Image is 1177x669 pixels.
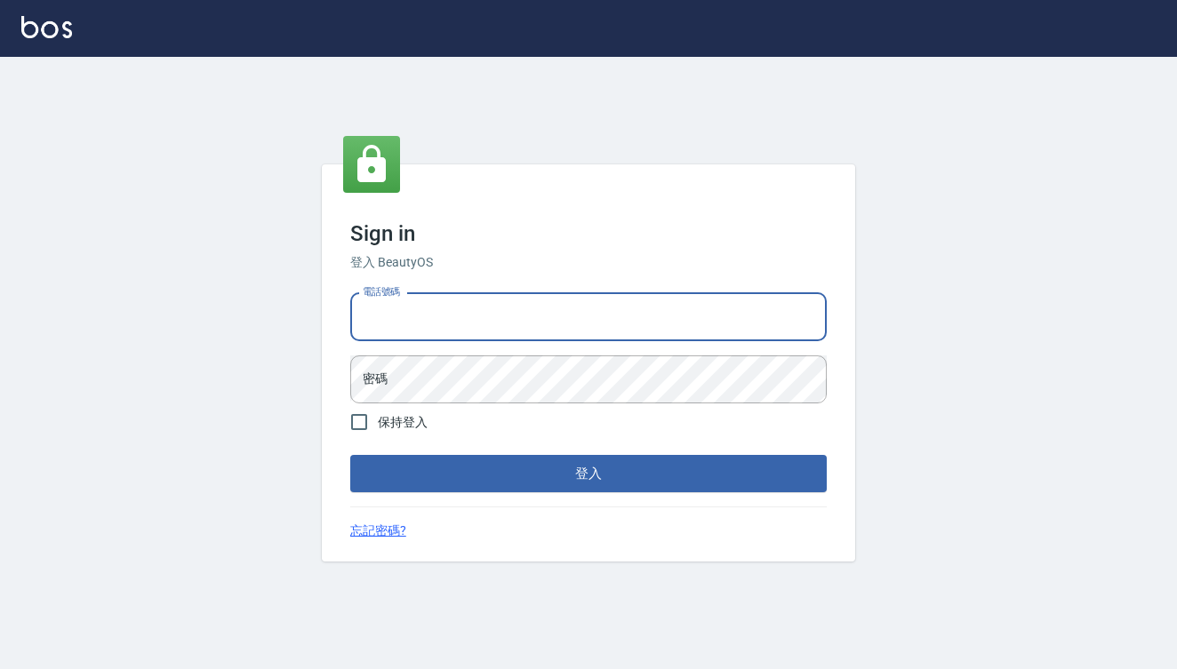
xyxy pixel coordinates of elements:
[350,253,827,272] h6: 登入 BeautyOS
[350,522,406,540] a: 忘記密碼?
[350,455,827,492] button: 登入
[350,221,827,246] h3: Sign in
[21,16,72,38] img: Logo
[363,285,400,299] label: 電話號碼
[378,413,428,432] span: 保持登入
